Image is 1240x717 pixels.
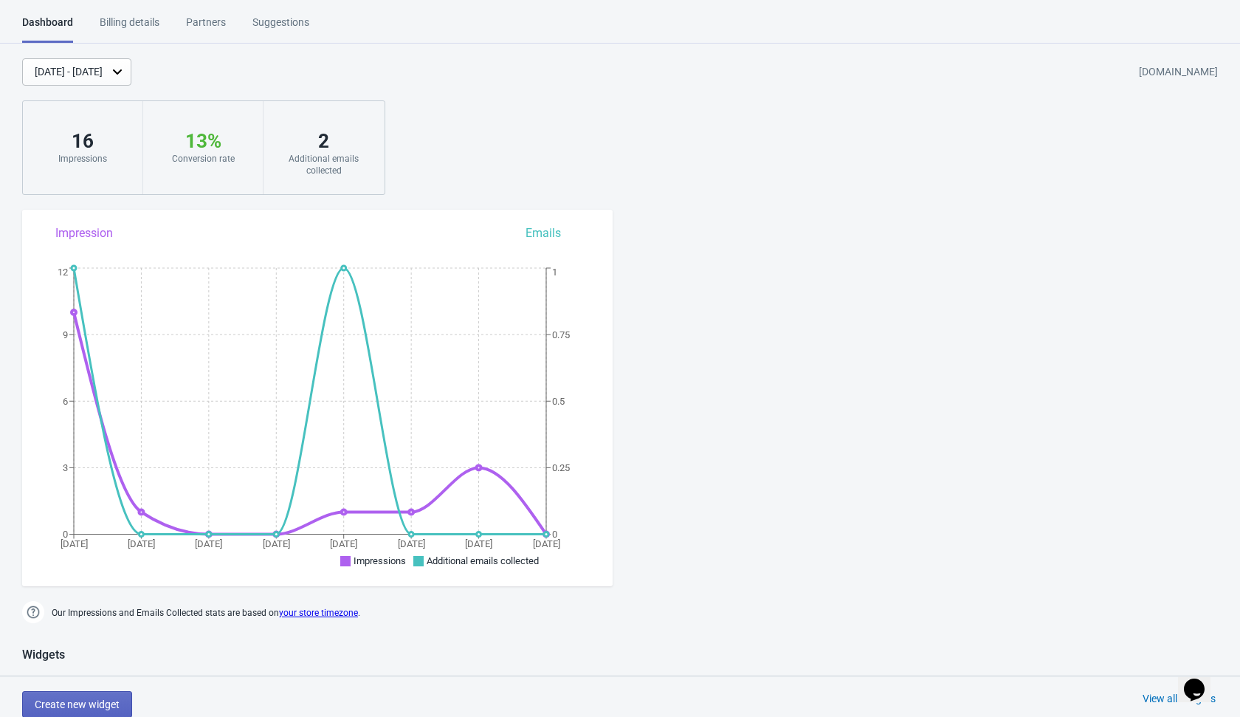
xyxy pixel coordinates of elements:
tspan: [DATE] [263,538,290,549]
span: Impressions [354,555,406,566]
div: [DOMAIN_NAME] [1139,59,1218,86]
tspan: [DATE] [533,538,560,549]
a: your store timezone [279,608,358,618]
tspan: 0.25 [552,462,570,473]
div: [DATE] - [DATE] [35,64,103,80]
div: View all widgets [1143,691,1216,706]
tspan: 0 [552,529,557,540]
div: Suggestions [252,15,309,41]
span: Our Impressions and Emails Collected stats are based on . [52,601,360,625]
div: Dashboard [22,15,73,43]
div: Billing details [100,15,159,41]
div: 16 [38,129,128,153]
tspan: 9 [63,329,68,340]
div: Partners [186,15,226,41]
tspan: [DATE] [128,538,155,549]
span: Additional emails collected [427,555,539,566]
tspan: [DATE] [465,538,492,549]
tspan: [DATE] [61,538,88,549]
tspan: 0.75 [552,329,570,340]
div: 13 % [158,129,248,153]
tspan: 12 [58,267,68,278]
tspan: 0 [63,529,68,540]
div: Additional emails collected [278,153,369,176]
div: Impressions [38,153,128,165]
span: Create new widget [35,699,120,710]
div: 2 [278,129,369,153]
tspan: 1 [552,267,557,278]
tspan: [DATE] [398,538,425,549]
div: Conversion rate [158,153,248,165]
tspan: 0.5 [552,396,565,407]
tspan: [DATE] [195,538,222,549]
tspan: 6 [63,396,68,407]
tspan: [DATE] [330,538,357,549]
tspan: 3 [63,462,68,473]
iframe: chat widget [1178,658,1225,702]
img: help.png [22,601,44,623]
